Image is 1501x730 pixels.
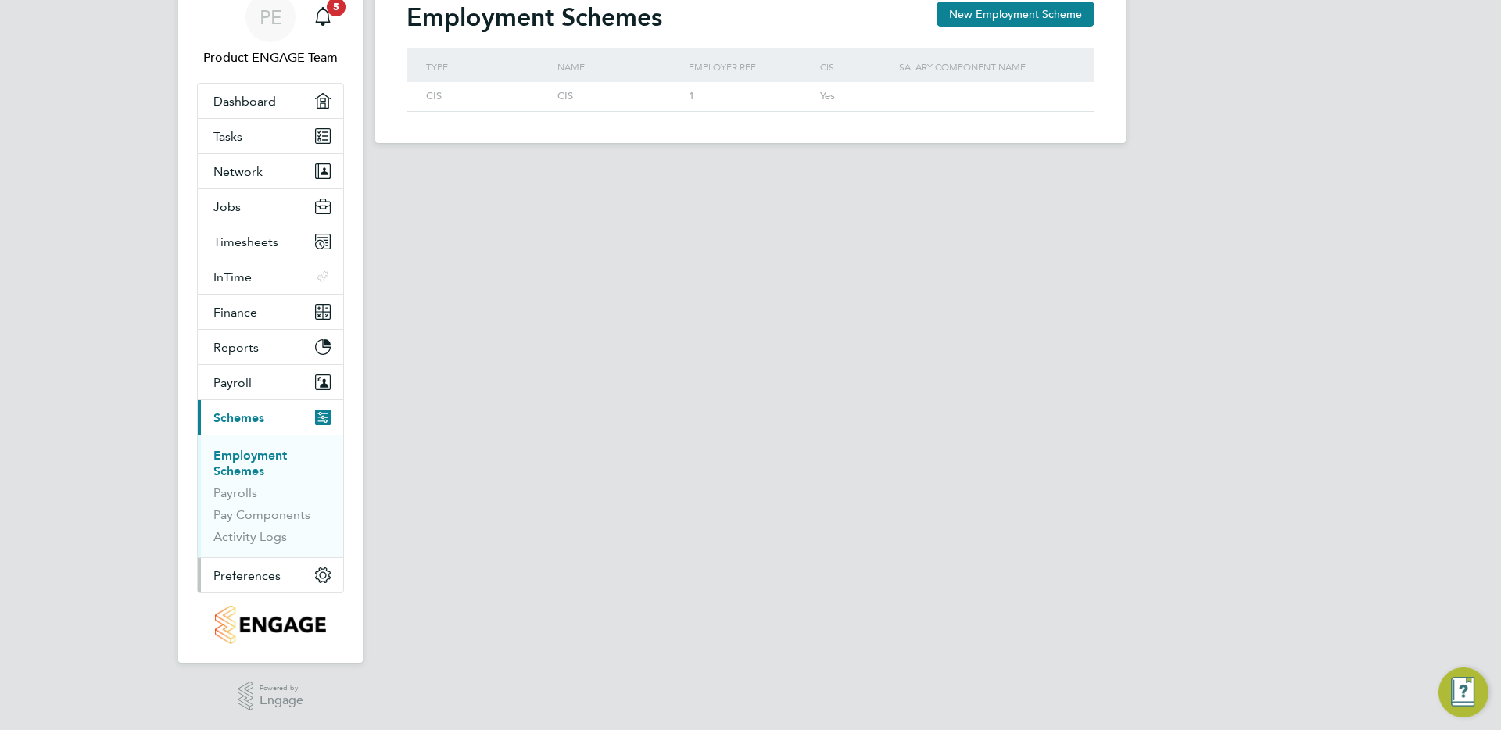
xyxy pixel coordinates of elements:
span: Tasks [213,129,242,144]
span: Engage [260,694,303,707]
span: Network [213,164,263,179]
span: InTime [213,270,252,284]
span: Timesheets [213,234,278,249]
span: Reports [213,340,259,355]
div: CIS [553,82,685,111]
span: PE [260,7,282,27]
button: Reports [198,330,343,364]
img: engagetech2-logo-retina.png [215,606,327,644]
button: Finance [198,295,343,329]
span: Jobs [213,199,241,214]
span: Preferences [213,568,281,583]
a: Dashboard [198,84,343,118]
button: Preferences [198,558,343,592]
span: Dashboard [213,94,276,109]
button: Payroll [198,365,343,399]
a: Activity Logs [213,529,287,544]
div: CIS [422,82,553,111]
button: Network [198,154,343,188]
a: Powered byEngage [238,682,304,711]
h2: Employment Schemes [407,2,662,33]
span: Product ENGAGE Team [197,48,344,67]
span: Powered by [260,682,303,695]
button: Jobs [198,189,343,224]
a: Go to home page [197,606,344,644]
div: Name [553,48,685,84]
div: CIS [816,48,895,84]
div: Schemes [198,435,343,557]
button: InTime [198,259,343,294]
a: Employment Schemes [213,448,287,478]
button: Engage Resource Center [1438,667,1488,717]
span: 1 [689,89,694,102]
div: Yes [816,82,895,111]
button: New Employment Scheme [937,2,1094,27]
div: Salary component name [895,48,1053,84]
a: Pay Components [213,507,310,522]
a: Payrolls [213,485,257,500]
span: Payroll [213,375,252,390]
div: Type [422,48,553,84]
button: Timesheets [198,224,343,259]
a: Tasks [198,119,343,153]
div: Employer ref. [685,48,816,84]
span: Finance [213,305,257,320]
span: Schemes [213,410,264,425]
button: Schemes [198,400,343,435]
